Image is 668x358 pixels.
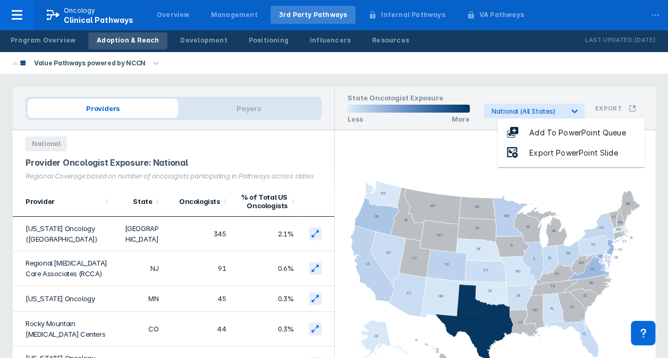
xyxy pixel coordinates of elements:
p: Oncology [64,6,96,15]
div: VA Pathways [479,10,524,20]
td: 44 [165,312,232,346]
a: Program Overview [2,32,84,49]
span: Payers [178,99,319,118]
div: Management [211,10,258,20]
td: [US_STATE] Oncology [13,286,114,312]
span: National [26,137,67,151]
a: Influencers [301,32,359,49]
td: [US_STATE] Oncology ([GEOGRAPHIC_DATA]) [13,217,114,251]
div: Provider [26,197,102,206]
a: Management [202,6,266,24]
div: ... [645,2,666,24]
div: Resources [372,36,409,45]
p: [DATE] [634,35,655,46]
td: 91 [165,251,232,286]
div: % of Total US Oncologists [239,193,288,210]
td: CO [114,312,165,346]
button: Export [589,98,642,118]
a: Overview [148,6,198,24]
div: Program Overview [11,36,75,45]
div: State [121,197,152,206]
span: Clinical Pathways [64,15,133,24]
p: Last Updated: [585,35,634,46]
a: Development [172,32,235,49]
td: 0.3% [233,286,300,312]
p: Less [348,115,363,123]
h3: Export [595,105,622,112]
td: 345 [165,217,232,251]
a: 3rd Party Pathways [270,6,356,24]
div: Internal Pathways [381,10,445,20]
td: NJ [114,251,165,286]
div: Influencers [310,36,351,45]
td: MN [114,286,165,312]
td: 45 [165,286,232,312]
h1: State Oncologist Exposure [348,93,470,105]
td: 0.6% [233,251,300,286]
a: Positioning [240,32,297,49]
td: Rocky Mountain [MEDICAL_DATA] Centers [13,312,114,346]
div: Oncologists [171,197,219,206]
td: [GEOGRAPHIC_DATA] [114,217,165,251]
div: National (All States) [492,107,563,115]
td: 0.3% [233,312,300,346]
span: Providers [28,99,178,118]
td: Regional [MEDICAL_DATA] Care Associates (RCCA) [13,251,114,286]
a: Resources [363,32,418,49]
td: 2.1% [233,217,300,251]
div: Contact Support [631,321,655,345]
div: Value Pathways powered by NCCN [30,56,150,71]
div: Add To PowerPoint Queue [519,127,636,139]
img: value-pathways-nccn [13,61,26,66]
a: Adoption & Reach [88,32,167,49]
div: Positioning [249,36,289,45]
div: 3rd Party Pathways [279,10,348,20]
div: Overview [157,10,190,20]
p: More [452,115,470,123]
div: Regional Coverage based on number of oncologists participating in Pathways across states [26,172,322,180]
div: Adoption & Reach [97,36,159,45]
div: Development [180,36,227,45]
div: Provider Oncologist Exposure: National [26,158,322,168]
div: Export PowerPoint Slide [519,147,628,159]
